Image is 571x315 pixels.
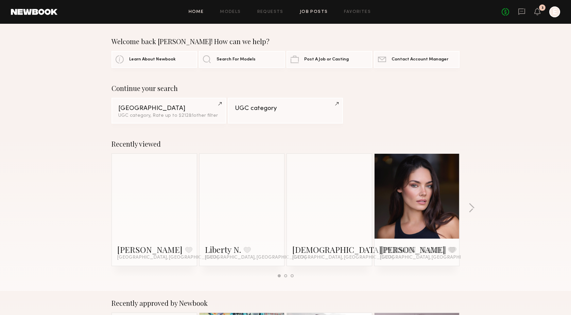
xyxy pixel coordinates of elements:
[118,113,219,118] div: UGC category, Rate up to $212
[111,140,460,148] div: Recently viewed
[217,57,256,62] span: Search For Models
[117,255,219,260] span: [GEOGRAPHIC_DATA], [GEOGRAPHIC_DATA]
[111,299,460,307] div: Recently approved by Newbook
[111,51,197,68] a: Learn About Newbook
[374,51,460,68] a: Contact Account Manager
[189,113,218,118] span: & 1 other filter
[292,244,447,255] a: [DEMOGRAPHIC_DATA][PERSON_NAME]
[292,255,394,260] span: [GEOGRAPHIC_DATA], [GEOGRAPHIC_DATA]
[380,255,481,260] span: [GEOGRAPHIC_DATA], [GEOGRAPHIC_DATA]
[344,10,371,14] a: Favorites
[257,10,283,14] a: Requests
[205,244,241,255] a: Liberty N.
[220,10,241,14] a: Models
[549,6,560,17] a: E
[111,98,226,124] a: [GEOGRAPHIC_DATA]UGC category, Rate up to $212&1other filter
[129,57,176,62] span: Learn About Newbook
[117,244,183,255] a: [PERSON_NAME]
[300,10,328,14] a: Job Posts
[235,105,336,112] div: UGC category
[287,51,372,68] a: Post A Job or Casting
[189,10,204,14] a: Home
[111,37,460,45] div: Welcome back [PERSON_NAME]! How can we help?
[205,255,306,260] span: [GEOGRAPHIC_DATA], [GEOGRAPHIC_DATA]
[392,57,448,62] span: Contact Account Manager
[541,6,543,10] div: 3
[380,244,445,255] a: [PERSON_NAME]
[304,57,349,62] span: Post A Job or Casting
[199,51,284,68] a: Search For Models
[111,84,460,92] div: Continue your search
[228,98,343,124] a: UGC category
[118,105,219,112] div: [GEOGRAPHIC_DATA]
